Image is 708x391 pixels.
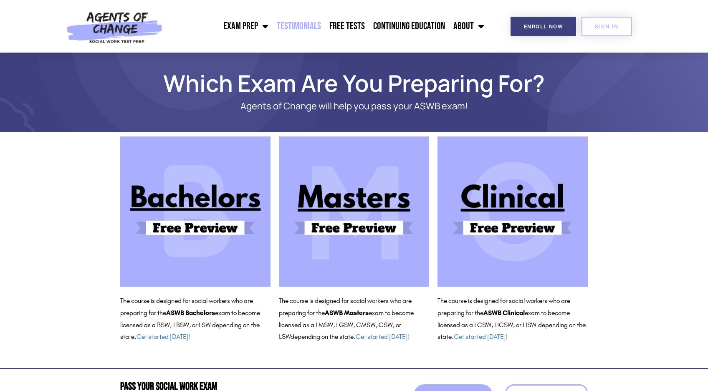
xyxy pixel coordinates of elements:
[325,16,369,37] a: Free Tests
[449,16,488,37] a: About
[167,16,488,37] nav: Menu
[511,17,576,36] a: Enroll Now
[273,16,325,37] a: Testimonials
[454,333,506,341] a: Get started [DATE]
[137,333,190,341] a: Get started [DATE]!
[524,24,563,29] span: Enroll Now
[325,309,369,317] b: ASWB Masters
[437,295,588,343] p: The course is designed for social workers who are preparing for the exam to become licensed as a ...
[120,295,271,343] p: The course is designed for social workers who are preparing for the exam to become licensed as a ...
[149,101,559,111] p: Agents of Change will help you pass your ASWB exam!
[582,17,632,36] a: SIGN IN
[595,24,618,29] span: SIGN IN
[452,333,508,341] span: . !
[166,309,215,317] b: ASWB Bachelors
[369,16,449,37] a: Continuing Education
[219,16,273,37] a: Exam Prep
[483,309,525,317] b: ASWB Clinical
[291,333,410,341] span: depending on the state.
[356,333,410,341] a: Get started [DATE]!
[116,73,592,93] h1: Which Exam Are You Preparing For?
[279,295,429,343] p: The course is designed for social workers who are preparing for the exam to become licensed as a ...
